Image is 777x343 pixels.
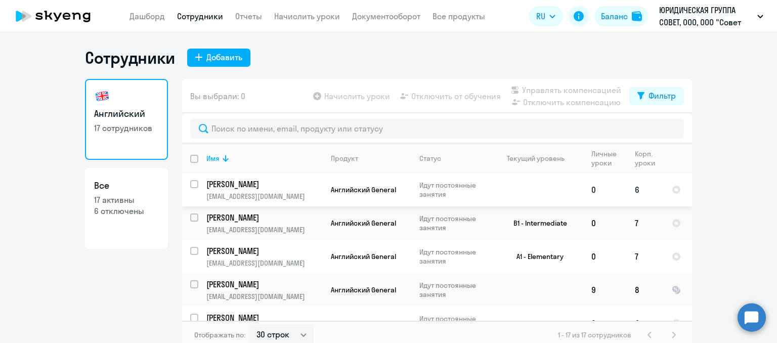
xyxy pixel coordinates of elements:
[190,90,245,102] span: Вы выбрали: 0
[206,279,322,290] a: [PERSON_NAME]
[177,11,223,21] a: Сотрудники
[129,11,165,21] a: Дашборд
[206,312,322,323] a: [PERSON_NAME]
[206,312,321,323] p: [PERSON_NAME]
[627,240,664,273] td: 7
[536,10,545,22] span: RU
[591,149,626,167] div: Личные уроки
[206,245,322,256] a: [PERSON_NAME]
[419,181,489,199] p: Идут постоянные занятия
[659,4,753,28] p: ЮРИДИЧЕСКАЯ ГРУППА СОВЕТ, ООО, ООО "Совет Лигал"
[331,252,396,261] span: Английский General
[194,330,245,339] span: Отображать по:
[627,206,664,240] td: 7
[190,118,684,139] input: Поиск по имени, email, продукту или статусу
[497,154,583,163] div: Текущий уровень
[331,319,396,328] span: Английский General
[94,205,159,217] p: 6 отключены
[595,6,648,26] button: Балансbalance
[331,219,396,228] span: Английский General
[187,49,250,67] button: Добавить
[235,11,262,21] a: Отчеты
[94,88,110,104] img: english
[629,87,684,105] button: Фильтр
[331,185,396,194] span: Английский General
[85,168,168,249] a: Все17 активны6 отключены
[206,292,322,301] p: [EMAIL_ADDRESS][DOMAIN_NAME]
[206,154,220,163] div: Имя
[331,154,411,163] div: Продукт
[419,314,489,332] p: Идут постоянные занятия
[85,48,175,68] h1: Сотрудники
[627,307,664,340] td: 4
[206,279,321,290] p: [PERSON_NAME]
[489,206,583,240] td: B1 - Intermediate
[419,214,489,232] p: Идут постоянные занятия
[654,4,768,28] button: ЮРИДИЧЕСКАЯ ГРУППА СОВЕТ, ООО, ООО "Совет Лигал"
[601,10,628,22] div: Баланс
[94,179,159,192] h3: Все
[649,90,676,102] div: Фильтр
[632,11,642,21] img: balance
[206,154,322,163] div: Имя
[331,154,358,163] div: Продукт
[635,149,663,167] div: Корп. уроки
[94,194,159,205] p: 17 активны
[583,173,627,206] td: 0
[206,259,322,268] p: [EMAIL_ADDRESS][DOMAIN_NAME]
[352,11,420,21] a: Документооборот
[419,247,489,266] p: Идут постоянные занятия
[206,179,322,190] a: [PERSON_NAME]
[433,11,485,21] a: Все продукты
[635,149,657,167] div: Корп. уроки
[274,11,340,21] a: Начислить уроки
[94,122,159,134] p: 17 сотрудников
[419,154,489,163] div: Статус
[206,212,322,223] a: [PERSON_NAME]
[206,179,321,190] p: [PERSON_NAME]
[583,273,627,307] td: 9
[627,273,664,307] td: 8
[583,206,627,240] td: 0
[419,281,489,299] p: Идут постоянные занятия
[94,107,159,120] h3: Английский
[583,307,627,340] td: 0
[206,212,321,223] p: [PERSON_NAME]
[206,192,322,201] p: [EMAIL_ADDRESS][DOMAIN_NAME]
[529,6,563,26] button: RU
[583,240,627,273] td: 0
[419,154,441,163] div: Статус
[627,173,664,206] td: 6
[206,225,322,234] p: [EMAIL_ADDRESS][DOMAIN_NAME]
[489,240,583,273] td: A1 - Elementary
[507,154,565,163] div: Текущий уровень
[331,285,396,294] span: Английский General
[206,245,321,256] p: [PERSON_NAME]
[558,330,631,339] span: 1 - 17 из 17 сотрудников
[206,51,242,63] div: Добавить
[591,149,620,167] div: Личные уроки
[85,79,168,160] a: Английский17 сотрудников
